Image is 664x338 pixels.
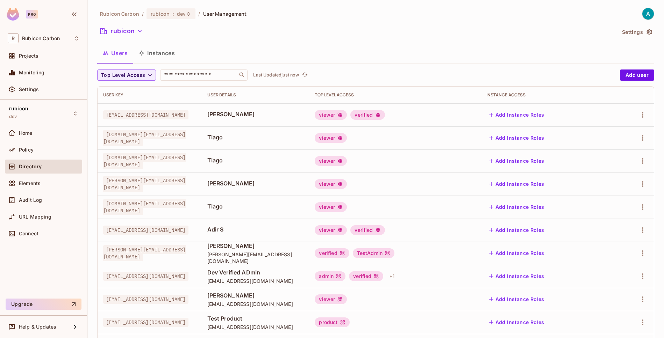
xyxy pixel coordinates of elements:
[207,278,304,284] span: [EMAIL_ADDRESS][DOMAIN_NAME]
[26,10,38,19] div: Pro
[353,248,394,258] div: TestAdmin
[103,245,186,261] span: [PERSON_NAME][EMAIL_ADDRESS][DOMAIN_NAME]
[302,72,308,79] span: refresh
[207,92,304,98] div: User Details
[207,292,304,299] span: [PERSON_NAME]
[486,317,547,328] button: Add Instance Roles
[19,53,38,59] span: Projects
[207,179,304,187] span: [PERSON_NAME]
[349,271,383,281] div: verified
[142,10,144,17] li: /
[207,324,304,330] span: [EMAIL_ADDRESS][DOMAIN_NAME]
[19,70,45,75] span: Monitoring
[486,92,607,98] div: Instance Access
[97,25,145,37] button: rubicon
[299,71,309,79] span: Click to refresh data
[101,71,145,80] span: Top Level Access
[315,317,349,327] div: product
[103,318,188,327] span: [EMAIL_ADDRESS][DOMAIN_NAME]
[103,272,188,281] span: [EMAIL_ADDRESS][DOMAIN_NAME]
[642,8,654,20] img: Adir Stanzas
[253,72,299,78] p: Last Updated just now
[315,179,347,189] div: viewer
[486,109,547,120] button: Add Instance Roles
[486,248,547,259] button: Add Instance Roles
[151,10,170,17] span: rubicon
[103,226,188,235] span: [EMAIL_ADDRESS][DOMAIN_NAME]
[100,10,139,17] span: the active workspace
[103,130,186,146] span: [DOMAIN_NAME][EMAIL_ADDRESS][DOMAIN_NAME]
[207,315,304,322] span: Test Product
[9,114,17,119] span: dev
[8,33,19,43] span: R
[207,133,304,141] span: Tiago
[22,36,60,41] span: Workspace: Rubicon Carbon
[103,92,196,98] div: User Key
[315,294,347,304] div: viewer
[315,225,347,235] div: viewer
[19,197,42,203] span: Audit Log
[133,44,180,62] button: Instances
[103,176,186,192] span: [PERSON_NAME][EMAIL_ADDRESS][DOMAIN_NAME]
[315,248,349,258] div: verified
[315,110,347,120] div: viewer
[315,133,347,143] div: viewer
[103,199,186,215] span: [DOMAIN_NAME][EMAIL_ADDRESS][DOMAIN_NAME]
[177,10,186,17] span: dev
[350,225,385,235] div: verified
[172,11,174,17] span: :
[207,203,304,210] span: Tiago
[9,106,28,111] span: rubicon
[486,178,547,190] button: Add Instance Roles
[315,271,345,281] div: admin
[300,71,309,79] button: refresh
[619,27,654,38] button: Settings
[486,155,547,167] button: Add Instance Roles
[486,201,547,213] button: Add Instance Roles
[207,226,304,233] span: Adir S
[207,110,304,118] span: [PERSON_NAME]
[203,10,247,17] span: User Management
[207,156,304,164] span: Tiago
[486,132,547,144] button: Add Instance Roles
[207,269,304,276] span: Dev Verified ADmin
[7,8,19,21] img: SReyMgAAAABJRU5ErkJggg==
[19,324,56,330] span: Help & Updates
[19,147,34,153] span: Policy
[207,301,304,307] span: [EMAIL_ADDRESS][DOMAIN_NAME]
[207,251,304,264] span: [PERSON_NAME][EMAIL_ADDRESS][DOMAIN_NAME]
[97,69,156,81] button: Top Level Access
[19,164,42,169] span: Directory
[315,156,347,166] div: viewer
[315,202,347,212] div: viewer
[103,295,188,304] span: [EMAIL_ADDRESS][DOMAIN_NAME]
[19,214,51,220] span: URL Mapping
[207,242,304,250] span: [PERSON_NAME]
[198,10,200,17] li: /
[19,181,41,186] span: Elements
[315,92,475,98] div: Top Level Access
[6,299,81,310] button: Upgrade
[486,271,547,282] button: Add Instance Roles
[19,130,33,136] span: Home
[103,110,188,119] span: [EMAIL_ADDRESS][DOMAIN_NAME]
[486,294,547,305] button: Add Instance Roles
[19,231,38,236] span: Connect
[486,225,547,236] button: Add Instance Roles
[387,271,397,282] div: + 1
[620,69,654,81] button: Add user
[103,153,186,169] span: [DOMAIN_NAME][EMAIL_ADDRESS][DOMAIN_NAME]
[350,110,385,120] div: verified
[19,87,39,92] span: Settings
[97,44,133,62] button: Users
